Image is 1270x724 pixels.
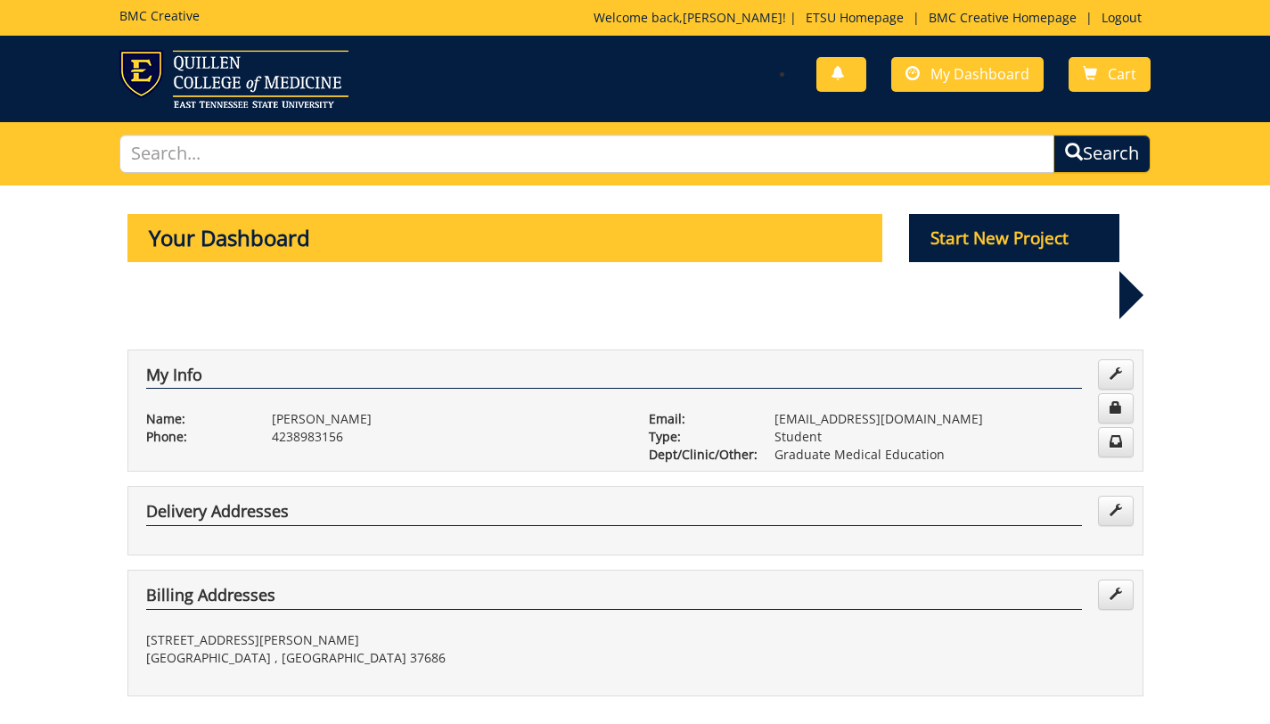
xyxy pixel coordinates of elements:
[797,9,913,26] a: ETSU Homepage
[1098,393,1134,424] a: Change Password
[774,446,1125,464] p: Graduate Medical Education
[1098,427,1134,457] a: Change Communication Preferences
[909,231,1119,248] a: Start New Project
[774,410,1125,428] p: [EMAIL_ADDRESS][DOMAIN_NAME]
[272,428,622,446] p: 4238983156
[920,9,1086,26] a: BMC Creative Homepage
[1098,496,1134,526] a: Edit Addresses
[1093,9,1151,26] a: Logout
[119,50,348,108] img: ETSU logo
[146,587,1082,610] h4: Billing Addresses
[146,366,1082,390] h4: My Info
[930,64,1029,84] span: My Dashboard
[774,428,1125,446] p: Student
[683,9,782,26] a: [PERSON_NAME]
[119,9,200,22] h5: BMC Creative
[909,214,1119,262] p: Start New Project
[1053,135,1151,173] button: Search
[272,410,622,428] p: [PERSON_NAME]
[649,428,748,446] p: Type:
[649,410,748,428] p: Email:
[891,57,1044,92] a: My Dashboard
[1108,64,1136,84] span: Cart
[146,631,622,649] p: [STREET_ADDRESS][PERSON_NAME]
[146,649,622,667] p: [GEOGRAPHIC_DATA] , [GEOGRAPHIC_DATA] 37686
[1069,57,1151,92] a: Cart
[127,214,883,262] p: Your Dashboard
[1098,359,1134,390] a: Edit Info
[119,135,1055,173] input: Search...
[649,446,748,464] p: Dept/Clinic/Other:
[594,9,1151,27] p: Welcome back, ! | | |
[1098,580,1134,610] a: Edit Addresses
[146,503,1082,526] h4: Delivery Addresses
[146,428,245,446] p: Phone:
[146,410,245,428] p: Name:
